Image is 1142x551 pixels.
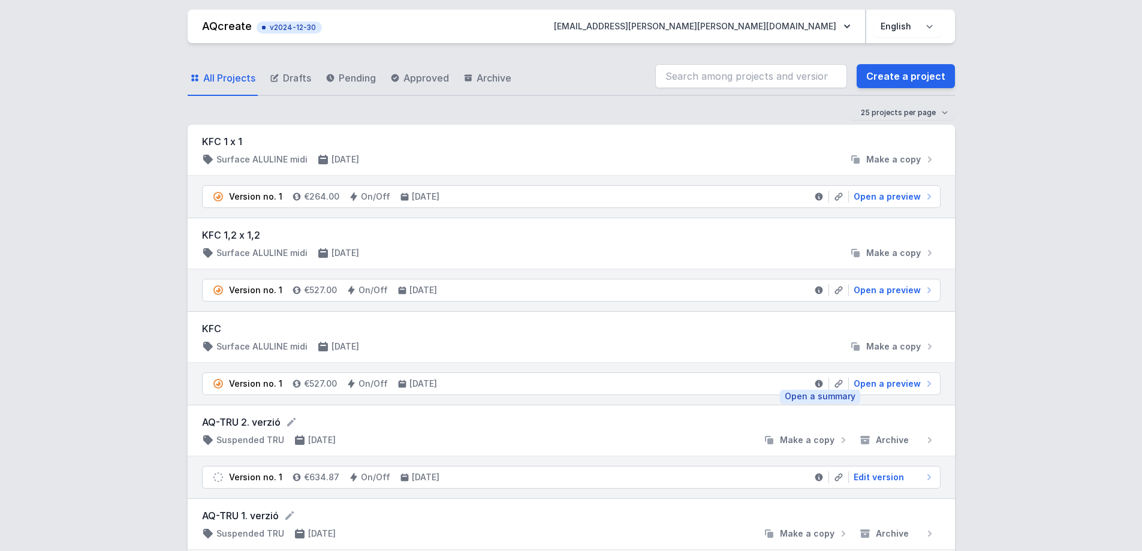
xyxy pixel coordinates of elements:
[854,471,904,483] span: Edit version
[257,19,322,34] button: v2024-12-30
[216,153,308,165] h4: Surface ALULINE midi
[544,16,860,37] button: [EMAIL_ADDRESS][PERSON_NAME][PERSON_NAME][DOMAIN_NAME]
[283,71,311,85] span: Drafts
[854,284,921,296] span: Open a preview
[308,528,336,540] h4: [DATE]
[285,416,297,428] button: Rename project
[845,153,941,165] button: Make a copy
[655,64,847,88] input: Search among projects and versions...
[304,471,339,483] h4: €634.87
[216,528,284,540] h4: Suspended TRU
[849,191,935,203] a: Open a preview
[203,71,255,85] span: All Projects
[229,378,282,390] div: Version no. 1
[212,284,224,296] img: pending.svg
[866,153,921,165] span: Make a copy
[412,191,439,203] h4: [DATE]
[202,321,941,336] h3: KFC
[849,284,935,296] a: Open a preview
[409,378,437,390] h4: [DATE]
[263,23,316,32] span: v2024-12-30
[332,153,359,165] h4: [DATE]
[358,378,388,390] h4: On/Off
[876,434,909,446] span: Archive
[304,191,339,203] h4: €264.00
[212,471,224,483] img: draft.svg
[358,284,388,296] h4: On/Off
[188,61,258,96] a: All Projects
[229,284,282,296] div: Version no. 1
[866,341,921,353] span: Make a copy
[876,528,909,540] span: Archive
[409,284,437,296] h4: [DATE]
[866,247,921,259] span: Make a copy
[229,471,282,483] div: Version no. 1
[849,471,935,483] a: Edit version
[308,434,336,446] h4: [DATE]
[212,378,224,390] img: pending.svg
[845,341,941,353] button: Make a copy
[780,434,834,446] span: Make a copy
[388,61,451,96] a: Approved
[461,61,514,96] a: Archive
[202,134,941,149] h3: KFC 1 x 1
[216,247,308,259] h4: Surface ALULINE midi
[854,378,921,390] span: Open a preview
[849,378,935,390] a: Open a preview
[477,71,511,85] span: Archive
[202,20,252,32] a: AQcreate
[284,510,296,522] button: Rename project
[403,71,449,85] span: Approved
[361,191,390,203] h4: On/Off
[304,378,337,390] h4: €527.00
[202,415,941,429] form: AQ-TRU 2. verzió
[304,284,337,296] h4: €527.00
[854,434,941,446] button: Archive
[758,528,854,540] button: Make a copy
[323,61,378,96] a: Pending
[202,228,941,242] h3: KFC 1,2 x 1,2
[212,191,224,203] img: pending.svg
[202,508,941,523] form: AQ-TRU 1. verzió
[854,528,941,540] button: Archive
[332,341,359,353] h4: [DATE]
[412,471,439,483] h4: [DATE]
[229,191,282,203] div: Version no. 1
[361,471,390,483] h4: On/Off
[267,61,314,96] a: Drafts
[216,434,284,446] h4: Suspended TRU
[339,71,376,85] span: Pending
[873,16,941,37] select: Choose language
[780,528,834,540] span: Make a copy
[780,390,860,404] div: Open a summary
[854,191,921,203] span: Open a preview
[332,247,359,259] h4: [DATE]
[845,247,941,259] button: Make a copy
[857,64,955,88] a: Create a project
[758,434,854,446] button: Make a copy
[216,341,308,353] h4: Surface ALULINE midi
